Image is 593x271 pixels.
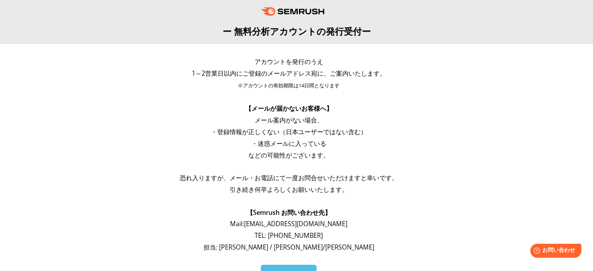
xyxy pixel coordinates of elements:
span: ・迷惑メールに入っている [251,139,326,148]
span: ※アカウントの有効期限は14日間となります [238,82,340,89]
span: アカウントを発行のうえ [255,57,323,66]
span: メール案内がない場合、 [255,116,323,124]
span: TEL: [PHONE_NUMBER] [255,231,323,240]
span: などの可能性がございます。 [248,151,329,159]
span: 引き続き何卒よろしくお願いいたします。 [230,185,348,194]
span: 【Semrush お問い合わせ先】 [247,208,331,217]
span: 担当: [PERSON_NAME] / [PERSON_NAME]/[PERSON_NAME] [204,243,374,252]
span: 恐れ入りますが、メール・お電話にて一度お問合せいただけますと幸いです。 [180,174,398,182]
iframe: Help widget launcher [524,241,584,262]
span: 【メールが届かないお客様へ】 [245,104,333,113]
span: 1～2営業日以内にご登録のメールアドレス宛に、ご案内いたします。 [192,69,386,78]
span: ー 無料分析アカウントの発行受付ー [223,25,371,37]
span: Mail: [EMAIL_ADDRESS][DOMAIN_NAME] [230,220,347,228]
span: ・登録情報が正しくない（日本ユーザーではない含む） [211,128,367,136]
